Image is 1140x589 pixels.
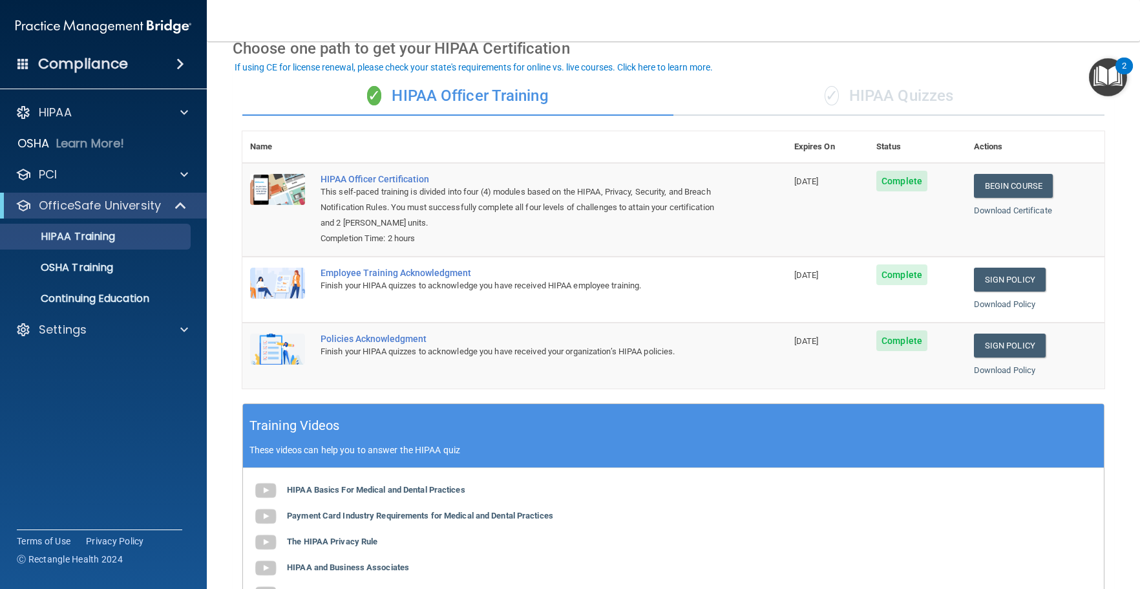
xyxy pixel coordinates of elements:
a: Terms of Use [17,535,70,548]
img: gray_youtube_icon.38fcd6cc.png [253,530,279,555]
p: OSHA Training [8,261,113,274]
th: Name [242,131,313,163]
p: Learn More! [56,136,125,151]
a: Download Policy [974,365,1036,375]
span: Complete [876,264,927,285]
div: Choose one path to get your HIPAA Certification [233,30,1114,67]
b: HIPAA and Business Associates [287,562,409,572]
div: This self-paced training is divided into four (4) modules based on the HIPAA, Privacy, Security, ... [321,184,722,231]
span: ✓ [367,86,381,105]
div: Completion Time: 2 hours [321,231,722,246]
a: PCI [16,167,188,182]
a: Download Policy [974,299,1036,309]
div: Employee Training Acknowledgment [321,268,722,278]
span: ✓ [825,86,839,105]
span: [DATE] [794,270,819,280]
p: HIPAA [39,105,72,120]
a: HIPAA [16,105,188,120]
a: Sign Policy [974,334,1046,358]
span: [DATE] [794,177,819,186]
div: Finish your HIPAA quizzes to acknowledge you have received HIPAA employee training. [321,278,722,294]
p: These videos can help you to answer the HIPAA quiz [249,445,1097,455]
button: If using CE for license renewal, please check your state's requirements for online vs. live cours... [233,61,715,74]
b: Payment Card Industry Requirements for Medical and Dental Practices [287,511,553,520]
div: HIPAA Officer Training [242,77,673,116]
h4: Compliance [38,55,128,73]
b: HIPAA Basics For Medical and Dental Practices [287,485,465,495]
span: Ⓒ Rectangle Health 2024 [17,553,123,566]
p: OSHA [17,136,50,151]
button: Open Resource Center, 2 new notifications [1089,58,1127,96]
span: Complete [876,330,927,351]
th: Actions [966,131,1104,163]
a: OfficeSafe University [16,198,187,213]
a: Download Certificate [974,206,1052,215]
p: Settings [39,322,87,337]
th: Expires On [786,131,869,163]
p: HIPAA Training [8,230,115,243]
a: Settings [16,322,188,337]
div: Finish your HIPAA quizzes to acknowledge you have received your organization’s HIPAA policies. [321,344,722,359]
h5: Training Videos [249,414,340,437]
a: Sign Policy [974,268,1046,292]
span: Complete [876,171,927,191]
div: Policies Acknowledgment [321,334,722,344]
p: Continuing Education [8,292,185,305]
a: Privacy Policy [86,535,144,548]
img: gray_youtube_icon.38fcd6cc.png [253,478,279,504]
p: PCI [39,167,57,182]
div: If using CE for license renewal, please check your state's requirements for online vs. live cours... [235,63,713,72]
p: OfficeSafe University [39,198,161,213]
b: The HIPAA Privacy Rule [287,537,377,546]
img: PMB logo [16,14,191,39]
span: [DATE] [794,336,819,346]
img: gray_youtube_icon.38fcd6cc.png [253,504,279,530]
div: 2 [1122,66,1126,83]
a: HIPAA Officer Certification [321,174,722,184]
th: Status [869,131,966,163]
img: gray_youtube_icon.38fcd6cc.png [253,555,279,581]
div: HIPAA Quizzes [673,77,1104,116]
a: Begin Course [974,174,1053,198]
